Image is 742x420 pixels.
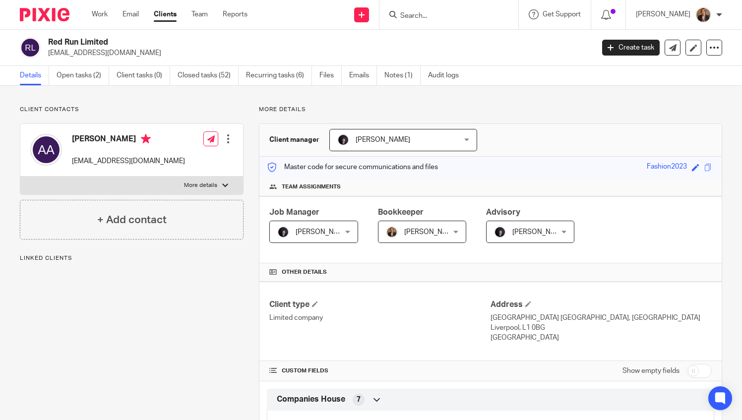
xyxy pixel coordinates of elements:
img: svg%3E [30,134,62,166]
div: Fashion2023 [647,162,687,173]
img: WhatsApp%20Image%202025-04-23%20at%2010.20.30_16e186ec.jpg [386,226,398,238]
a: Recurring tasks (6) [246,66,312,85]
h4: [PERSON_NAME] [72,134,185,146]
span: [PERSON_NAME] [356,136,410,143]
p: Client contacts [20,106,244,114]
a: Audit logs [428,66,466,85]
a: Open tasks (2) [57,66,109,85]
h3: Client manager [269,135,319,145]
h4: Client type [269,300,491,310]
span: Advisory [486,208,520,216]
a: Clients [154,9,177,19]
img: 455A2509.jpg [494,226,506,238]
a: Details [20,66,49,85]
img: 455A2509.jpg [277,226,289,238]
h2: Red Run Limited [48,37,480,48]
img: WhatsApp%20Image%202025-04-23%20at%2010.20.30_16e186ec.jpg [695,7,711,23]
p: Linked clients [20,254,244,262]
span: [PERSON_NAME] [512,229,567,236]
span: Team assignments [282,183,341,191]
span: Other details [282,268,327,276]
h4: + Add contact [97,212,167,228]
p: [EMAIL_ADDRESS][DOMAIN_NAME] [48,48,587,58]
p: More details [184,181,217,189]
a: Files [319,66,342,85]
p: Master code for secure communications and files [267,162,438,172]
p: [GEOGRAPHIC_DATA] [GEOGRAPHIC_DATA], [GEOGRAPHIC_DATA] [491,313,712,323]
a: Team [191,9,208,19]
h4: Address [491,300,712,310]
a: Reports [223,9,247,19]
input: Search [399,12,489,21]
span: [PERSON_NAME] [296,229,350,236]
h4: CUSTOM FIELDS [269,367,491,375]
span: Companies House [277,394,345,405]
a: Notes (1) [384,66,421,85]
span: [PERSON_NAME] [404,229,459,236]
a: Work [92,9,108,19]
img: Pixie [20,8,69,21]
a: Email [123,9,139,19]
span: Job Manager [269,208,319,216]
a: Client tasks (0) [117,66,170,85]
span: Bookkeeper [378,208,424,216]
span: Get Support [543,11,581,18]
span: 7 [357,395,361,405]
p: Liverpool, L1 0BG [491,323,712,333]
label: Show empty fields [622,366,680,376]
a: Create task [602,40,660,56]
p: [EMAIL_ADDRESS][DOMAIN_NAME] [72,156,185,166]
img: svg%3E [20,37,41,58]
img: 455A2509.jpg [337,134,349,146]
p: [GEOGRAPHIC_DATA] [491,333,712,343]
a: Closed tasks (52) [178,66,239,85]
p: More details [259,106,722,114]
p: Limited company [269,313,491,323]
p: [PERSON_NAME] [636,9,690,19]
i: Primary [141,134,151,144]
a: Emails [349,66,377,85]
